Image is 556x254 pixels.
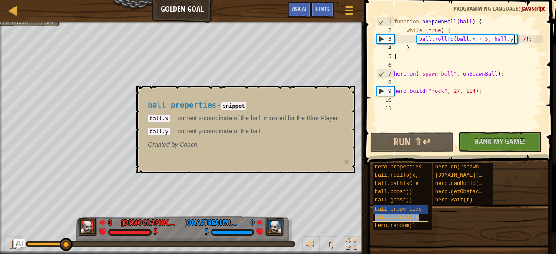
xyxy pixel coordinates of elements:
div: [DEMOGRAPHIC_DATA][PERSON_NAME] [121,217,178,228]
div: 0 [245,217,254,225]
button: Ask AI [14,239,25,250]
div: 7 [377,69,394,78]
span: Rank My Game! [475,136,525,147]
span: ♫ [326,238,334,251]
p: — current y-coordinate of the ball. [148,127,339,135]
span: JavaScript [521,4,545,13]
em: Coach. [148,141,199,148]
img: thang_avatar_frame.png [265,218,284,236]
div: 2 [377,26,394,35]
div: 9 [377,87,394,96]
code: ball.y [148,128,170,135]
button: Ctrl + P: Play [4,236,22,254]
span: hero.random() [375,223,416,229]
span: [DOMAIN_NAME](type, x, y) [435,172,513,178]
p: — current x-coordinate of the ball, mirrored for the Blue Player. [148,114,339,122]
button: Toggle fullscreen [343,236,360,254]
div: 5 [154,228,157,236]
div: 3 [377,35,394,43]
span: Granted by [148,141,179,148]
span: ball properties [148,101,216,109]
div: 1 [377,17,394,26]
span: ball.isReady(ability) [375,214,440,221]
span: : [15,20,17,25]
img: thang_avatar_frame.png [78,218,97,236]
span: : [518,4,521,13]
span: ball properties [375,206,422,212]
div: 10 [377,96,394,104]
code: snippet [221,102,247,110]
code: ball.x [148,115,170,122]
div: 8 [377,78,394,87]
span: Programming language [453,4,518,13]
span: hero.getObstacleAt(x, y) [435,189,510,195]
div: 5 [205,228,208,236]
span: hero.wait(t) [435,197,473,203]
span: ball.rollTo(x, y) [375,172,428,178]
button: Show game menu [338,2,360,22]
span: ball.pathIsClear(x, y) [375,181,443,187]
div: 4 [377,43,394,52]
span: ball.ghost() [375,197,412,203]
button: ♫ [324,236,339,254]
span: Ask AI [292,5,307,13]
button: Adjust volume [302,236,320,254]
span: ball.boost() [375,189,412,195]
h4: - [148,101,339,109]
div: 0 [108,217,117,225]
span: Ran out of time [17,20,54,25]
span: hero properties [375,164,422,170]
button: × [344,157,349,166]
span: hero.on("spawn-ball", f) [435,164,510,170]
div: 5 [377,52,394,61]
button: Rank My Game! [458,132,542,152]
button: Ask AI [288,2,311,18]
button: Run ⇧↵ [370,132,453,152]
span: hero.canBuild(x, y) [435,181,495,187]
span: Hints [315,5,330,13]
div: 11 [377,104,394,113]
div: 6 [377,61,394,69]
div: jonasthealmightySEC [185,217,241,228]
